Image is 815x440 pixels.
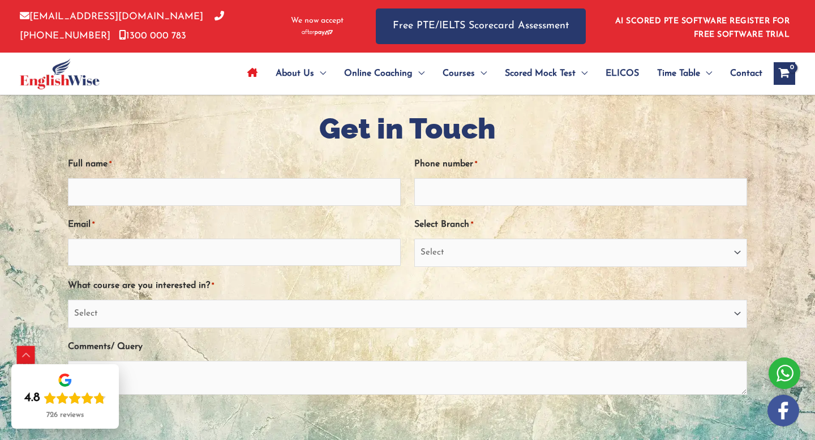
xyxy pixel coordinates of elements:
span: Menu Toggle [475,54,487,93]
span: Menu Toggle [700,54,712,93]
a: CoursesMenu Toggle [434,54,496,93]
nav: Site Navigation: Main Menu [238,54,762,93]
img: cropped-ew-logo [20,58,100,89]
a: Time TableMenu Toggle [648,54,721,93]
a: Free PTE/IELTS Scorecard Assessment [376,8,586,44]
a: Online CoachingMenu Toggle [335,54,434,93]
label: Full name [68,155,111,174]
label: Comments/ Query [68,338,143,356]
div: 726 reviews [46,411,84,420]
a: Scored Mock TestMenu Toggle [496,54,597,93]
span: Scored Mock Test [505,54,576,93]
img: Afterpay-Logo [302,29,333,36]
span: Courses [443,54,475,93]
span: ELICOS [606,54,639,93]
span: We now accept [291,15,344,27]
span: Contact [730,54,762,93]
a: Contact [721,54,762,93]
span: Menu Toggle [576,54,587,93]
span: Menu Toggle [314,54,326,93]
a: AI SCORED PTE SOFTWARE REGISTER FOR FREE SOFTWARE TRIAL [615,17,790,39]
p: Get in Touch [68,111,747,145]
span: Online Coaching [344,54,413,93]
a: ELICOS [597,54,648,93]
span: About Us [276,54,314,93]
label: What course are you interested in? [68,277,214,295]
div: Rating: 4.8 out of 5 [24,390,106,406]
label: Phone number [414,155,477,174]
a: [EMAIL_ADDRESS][DOMAIN_NAME] [20,12,203,21]
img: white-facebook.png [767,395,799,426]
a: About UsMenu Toggle [267,54,335,93]
a: [PHONE_NUMBER] [20,12,224,40]
a: View Shopping Cart, empty [774,62,795,85]
aside: Header Widget 1 [608,8,795,45]
a: 1300 000 783 [119,31,186,41]
label: Email [68,215,95,234]
label: Select Branch [414,215,473,234]
span: Time Table [657,54,700,93]
div: 4.8 [24,390,40,406]
span: Menu Toggle [413,54,424,93]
